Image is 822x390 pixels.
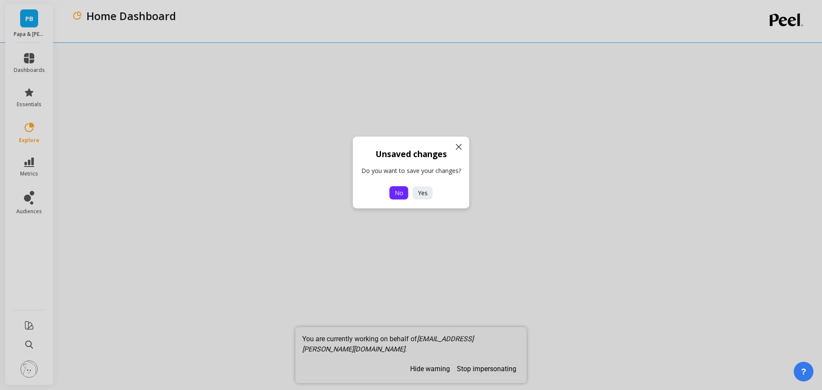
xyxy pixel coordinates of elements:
[361,150,461,158] h3: Unsaved changes
[418,189,428,197] span: Yes
[413,186,433,199] button: Yes
[390,186,408,199] button: No
[395,189,403,197] span: No
[794,362,813,381] button: ?
[361,167,461,175] p: Do you want to save your changes?
[801,366,806,378] span: ?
